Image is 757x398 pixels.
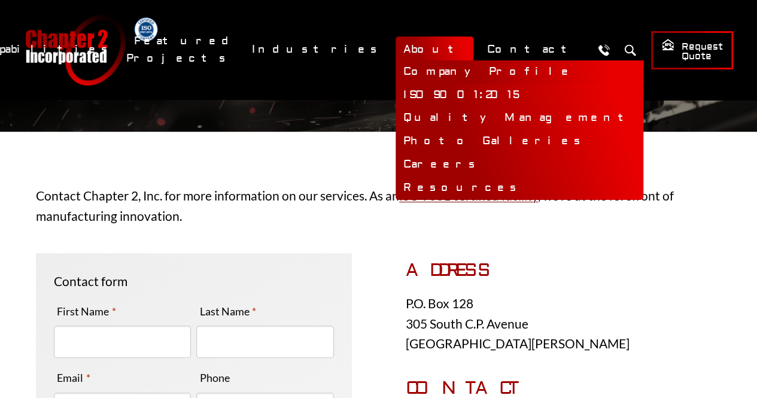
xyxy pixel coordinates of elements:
h1: Contact Us [24,63,733,104]
a: About [396,37,473,62]
label: First Name [54,302,119,321]
a: Company Profile [396,60,643,84]
p: Contact form [54,271,334,291]
a: Chapter 2 Incorporated [24,14,126,86]
a: Photo Galleries [396,130,643,153]
h3: ADDRESS [406,260,722,281]
label: Phone [196,368,232,387]
a: Industries [244,37,390,62]
a: Contact [479,37,586,62]
a: Request Quote [651,31,733,69]
label: Last Name [196,302,259,321]
button: Search [619,39,641,61]
a: Call Us [592,39,615,61]
a: Careers [396,153,643,177]
a: Resources [396,177,643,200]
p: P.O. Box 128 305 South C.P. Avenue [GEOGRAPHIC_DATA][PERSON_NAME] [406,293,722,354]
p: Contact Chapter 2, Inc. for more information on our services. As an , we’re at the forefront of m... [36,186,721,226]
a: Quality Management [396,107,643,130]
a: Featured Projects [126,28,238,71]
span: Request Quote [661,38,723,63]
a: ISO 9001:2015 [396,84,643,107]
label: Email [54,368,93,387]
